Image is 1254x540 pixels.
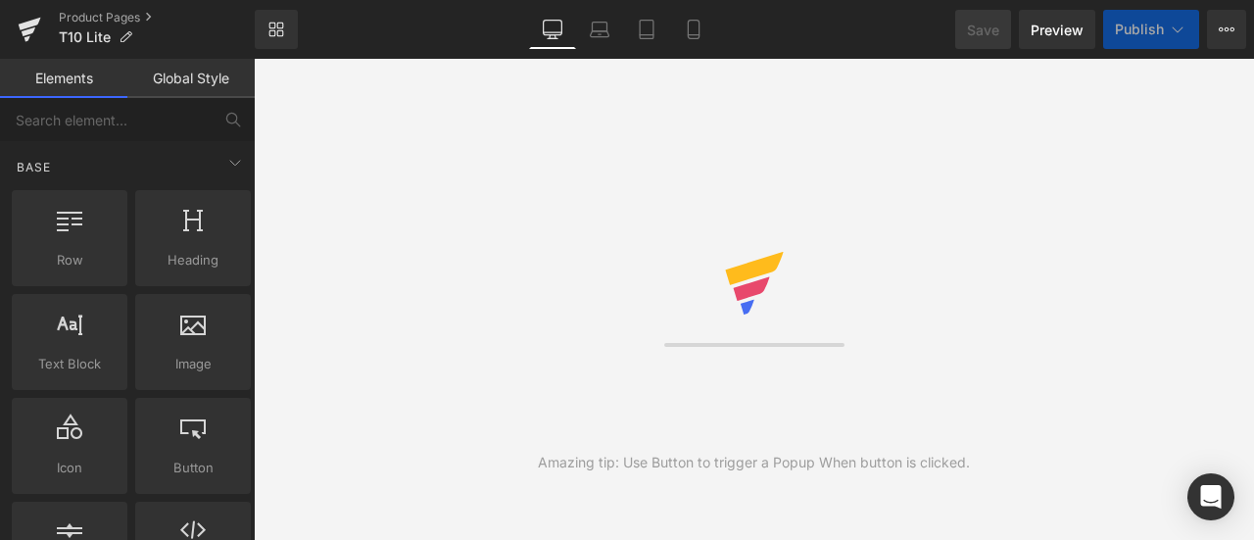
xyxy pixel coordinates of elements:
[141,354,245,374] span: Image
[59,29,111,45] span: T10 Lite
[576,10,623,49] a: Laptop
[18,250,121,270] span: Row
[59,10,255,25] a: Product Pages
[141,250,245,270] span: Heading
[127,59,255,98] a: Global Style
[141,458,245,478] span: Button
[1207,10,1246,49] button: More
[18,458,121,478] span: Icon
[1103,10,1199,49] button: Publish
[15,158,53,176] span: Base
[529,10,576,49] a: Desktop
[967,20,999,40] span: Save
[1115,22,1164,37] span: Publish
[623,10,670,49] a: Tablet
[1187,473,1234,520] div: Open Intercom Messenger
[670,10,717,49] a: Mobile
[538,452,970,473] div: Amazing tip: Use Button to trigger a Popup When button is clicked.
[1019,10,1095,49] a: Preview
[18,354,121,374] span: Text Block
[255,10,298,49] a: New Library
[1031,20,1084,40] span: Preview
